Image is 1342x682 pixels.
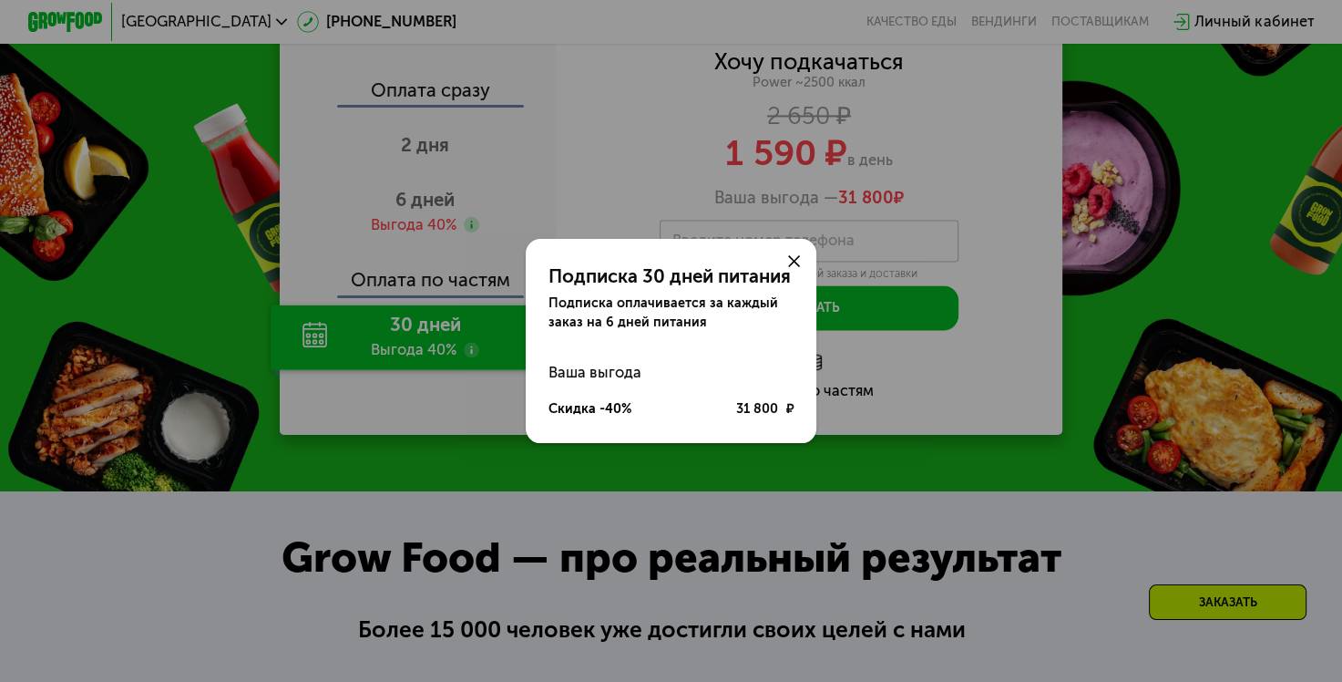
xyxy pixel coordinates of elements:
[548,355,794,392] div: Ваша выгода
[736,400,794,418] div: 31 800
[548,294,794,332] div: Подписка оплачивается за каждый заказ на 6 дней питания
[548,265,794,288] div: Подписка 30 дней питания
[786,400,794,418] span: ₽
[548,400,630,418] div: Скидка -40%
